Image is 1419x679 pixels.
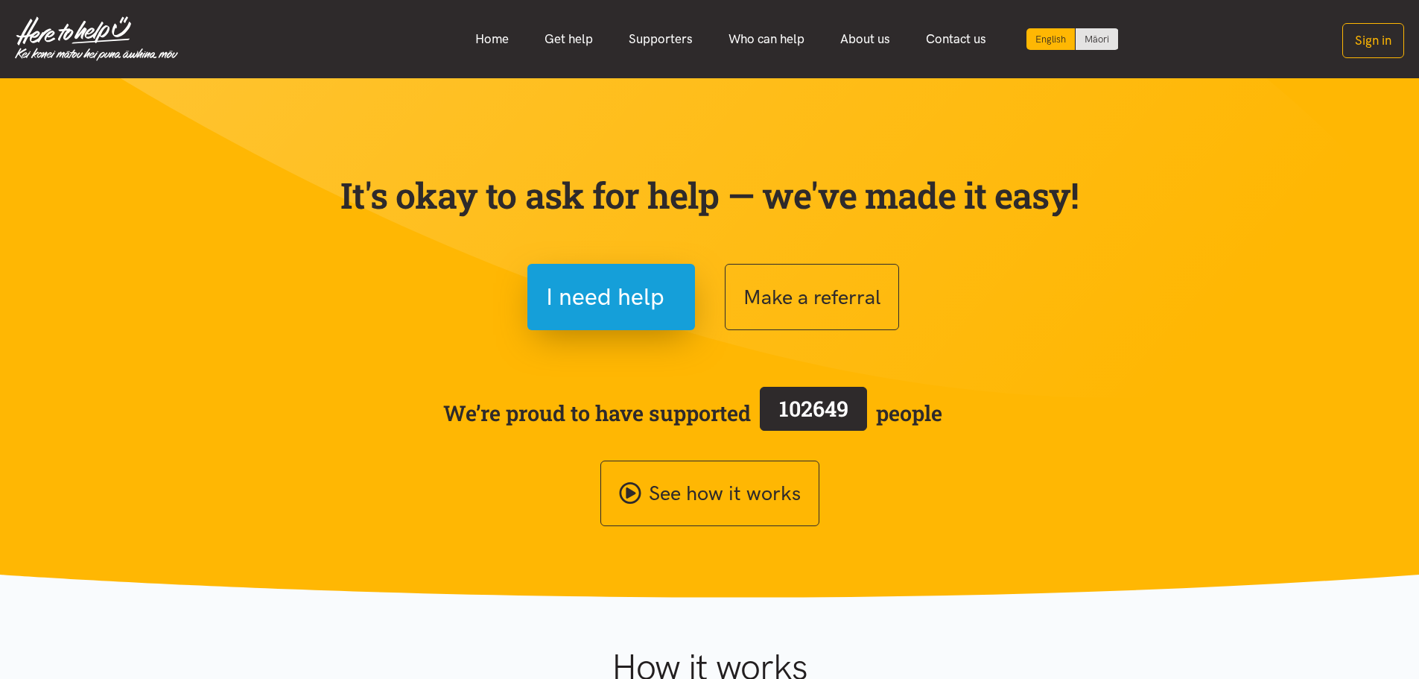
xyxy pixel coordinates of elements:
button: Sign in [1342,23,1404,58]
a: 102649 [751,384,876,442]
span: We’re proud to have supported people [443,384,942,442]
a: Supporters [611,23,711,55]
a: Switch to Te Reo Māori [1076,28,1118,50]
a: Get help [527,23,611,55]
a: Contact us [908,23,1004,55]
button: Make a referral [725,264,899,330]
span: I need help [546,278,664,316]
div: Current language [1026,28,1076,50]
a: About us [822,23,908,55]
a: Who can help [711,23,822,55]
img: Home [15,16,178,61]
span: 102649 [779,394,848,423]
button: I need help [527,264,695,330]
a: See how it works [600,461,819,527]
p: It's okay to ask for help — we've made it easy! [337,174,1082,217]
a: Home [457,23,527,55]
div: Language toggle [1026,28,1119,50]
